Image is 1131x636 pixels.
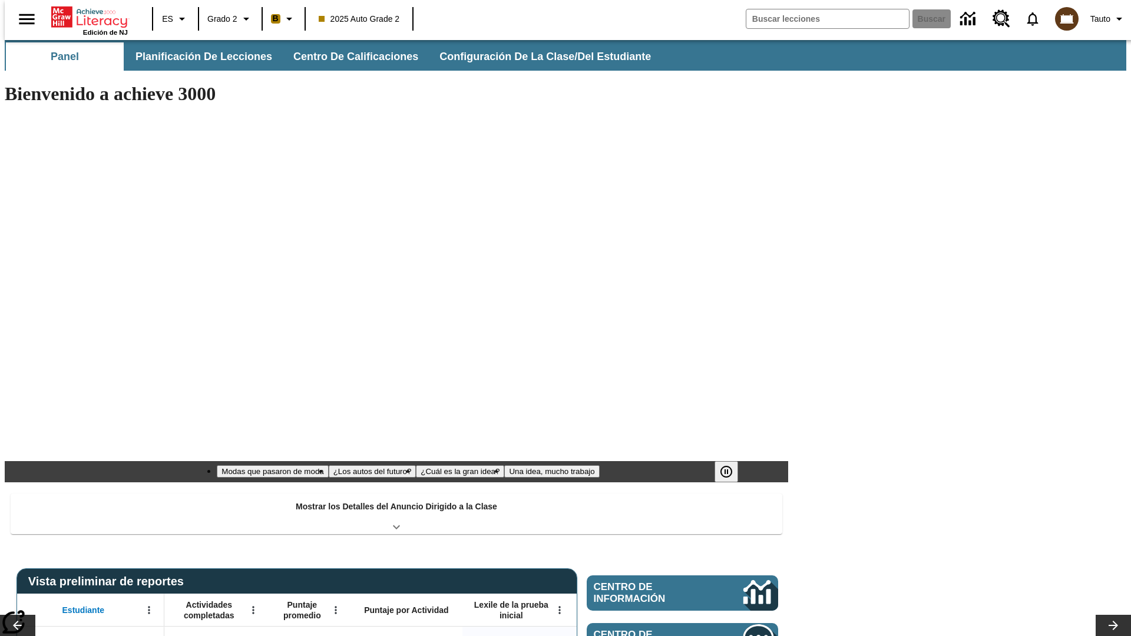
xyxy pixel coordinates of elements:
button: Escoja un nuevo avatar [1048,4,1086,34]
button: Boost El color de la clase es anaranjado claro. Cambiar el color de la clase. [266,8,301,29]
button: Diapositiva 4 Una idea, mucho trabajo [504,465,599,478]
div: Mostrar los Detalles del Anuncio Dirigido a la Clase [11,493,782,534]
a: Portada [51,5,128,29]
p: Mostrar los Detalles del Anuncio Dirigido a la Clase [296,501,497,513]
div: Portada [51,4,128,36]
span: Lexile de la prueba inicial [468,599,554,621]
a: Notificaciones [1017,4,1048,34]
div: Subbarra de navegación [5,40,1126,71]
button: Configuración de la clase/del estudiante [430,42,660,71]
span: Grado 2 [207,13,237,25]
span: B [273,11,279,26]
span: Configuración de la clase/del estudiante [439,50,651,64]
span: Planificación de lecciones [135,50,272,64]
span: Centro de información [594,581,704,605]
button: Abrir menú [244,601,262,619]
span: Edición de NJ [83,29,128,36]
div: Subbarra de navegación [5,42,662,71]
button: Diapositiva 1 Modas que pasaron de moda [217,465,328,478]
button: Abrir el menú lateral [9,2,44,37]
button: Diapositiva 2 ¿Los autos del futuro? [329,465,416,478]
span: Tauto [1090,13,1110,25]
span: Panel [51,50,79,64]
button: Diapositiva 3 ¿Cuál es la gran idea? [416,465,504,478]
img: avatar image [1055,7,1079,31]
span: Actividades completadas [170,599,248,621]
a: Centro de recursos, Se abrirá en una pestaña nueva. [986,3,1017,35]
a: Centro de información [587,575,778,611]
span: Puntaje promedio [274,599,330,621]
button: Carrusel de lecciones, seguir [1096,615,1131,636]
span: 2025 Auto Grade 2 [319,13,400,25]
button: Abrir menú [140,601,158,619]
span: Puntaje por Actividad [364,605,448,615]
button: Centro de calificaciones [284,42,428,71]
span: Centro de calificaciones [293,50,418,64]
a: Centro de información [953,3,986,35]
button: Abrir menú [327,601,345,619]
button: Abrir menú [551,601,568,619]
button: Grado: Grado 2, Elige un grado [203,8,258,29]
div: Pausar [715,461,750,482]
span: Vista preliminar de reportes [28,575,190,588]
span: Estudiante [62,605,105,615]
input: Buscar campo [746,9,909,28]
button: Planificación de lecciones [126,42,282,71]
button: Panel [6,42,124,71]
h1: Bienvenido a achieve 3000 [5,83,788,105]
button: Lenguaje: ES, Selecciona un idioma [157,8,194,29]
button: Perfil/Configuración [1086,8,1131,29]
span: ES [162,13,173,25]
button: Pausar [715,461,738,482]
